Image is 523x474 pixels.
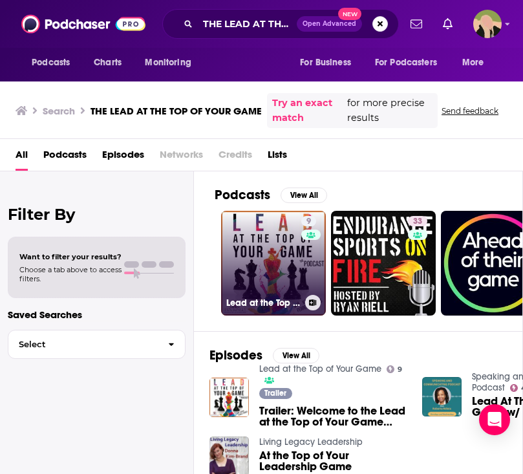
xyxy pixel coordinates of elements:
[259,405,407,427] a: Trailer: Welcome to the Lead at the Top of Your Game podcast!
[438,105,502,116] button: Send feedback
[162,9,399,39] div: Search podcasts, credits, & more...
[398,367,402,372] span: 9
[387,365,403,373] a: 9
[8,308,186,321] p: Saved Searches
[347,96,432,125] span: for more precise results
[145,54,191,72] span: Monitoring
[94,54,122,72] span: Charts
[19,252,122,261] span: Want to filter your results?
[438,13,458,35] a: Show notifications dropdown
[160,144,203,171] span: Networks
[338,8,361,20] span: New
[43,144,87,171] a: Podcasts
[198,14,297,34] input: Search podcasts, credits, & more...
[91,105,262,117] h3: THE LEAD AT THE TOP OF YOUR GAME
[21,12,145,36] img: Podchaser - Follow, Share and Rate Podcasts
[215,187,327,203] a: PodcastsView All
[8,330,186,359] button: Select
[422,377,462,416] img: Lead At The Top Of Your Game w/ Karan Ferrell-Rhodes
[209,347,319,363] a: EpisodesView All
[215,187,270,203] h2: Podcasts
[291,50,367,75] button: open menu
[473,10,502,38] img: User Profile
[405,13,427,35] a: Show notifications dropdown
[102,144,144,171] a: Episodes
[413,215,422,228] span: 33
[264,389,286,397] span: Trailer
[375,54,437,72] span: For Podcasters
[408,216,427,226] a: 33
[221,211,326,316] a: 9Lead at the Top of Your Game
[43,105,75,117] h3: Search
[8,340,158,349] span: Select
[16,144,28,171] a: All
[273,348,319,363] button: View All
[300,54,351,72] span: For Business
[272,96,345,125] a: Try an exact match
[226,297,300,308] h3: Lead at the Top of Your Game
[23,50,87,75] button: open menu
[301,216,316,226] a: 9
[32,54,70,72] span: Podcasts
[331,211,436,316] a: 33
[479,404,510,435] div: Open Intercom Messenger
[462,54,484,72] span: More
[209,347,262,363] h2: Episodes
[367,50,456,75] button: open menu
[473,10,502,38] span: Logged in as KatMcMahonn
[306,215,311,228] span: 9
[259,436,363,447] a: Living Legacy Leadership
[19,265,122,283] span: Choose a tab above to access filters.
[268,144,287,171] a: Lists
[136,50,208,75] button: open menu
[453,50,500,75] button: open menu
[219,144,252,171] span: Credits
[281,188,327,203] button: View All
[8,205,186,224] h2: Filter By
[85,50,129,75] a: Charts
[303,21,356,27] span: Open Advanced
[473,10,502,38] button: Show profile menu
[209,378,249,417] img: Trailer: Welcome to the Lead at the Top of Your Game podcast!
[297,16,362,32] button: Open AdvancedNew
[259,450,407,472] a: At the Top of Your Leadership Game
[259,363,381,374] a: Lead at the Top of Your Game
